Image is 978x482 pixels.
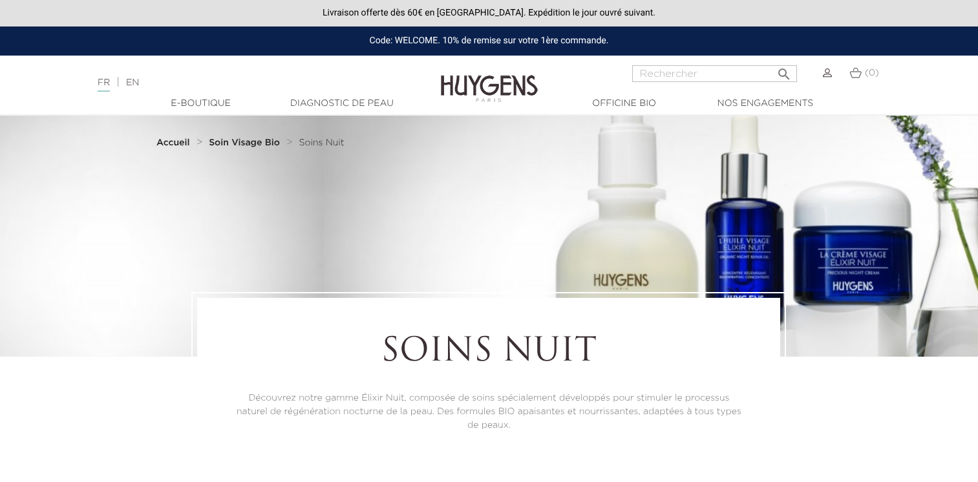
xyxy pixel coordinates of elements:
span: (0) [865,68,879,78]
span: Soins Nuit [299,138,345,147]
input: Rechercher [632,65,797,82]
a: Officine Bio [560,97,689,110]
h1: Soins Nuit [233,333,745,372]
a: EN [126,78,139,87]
a: E-Boutique [136,97,266,110]
a: Nos engagements [701,97,830,110]
button:  [772,61,796,79]
img: Huygens [441,54,538,104]
p: Découvrez notre gamme Élixir Nuit, composée de soins spécialement développés pour stimuler le pro... [233,392,745,432]
a: Accueil [156,138,193,148]
strong: Soin Visage Bio [209,138,280,147]
i:  [776,63,792,78]
div: | [91,75,398,90]
a: FR [98,78,110,92]
strong: Accueil [156,138,190,147]
a: Soins Nuit [299,138,345,148]
a: Diagnostic de peau [277,97,407,110]
a: Soin Visage Bio [209,138,283,148]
